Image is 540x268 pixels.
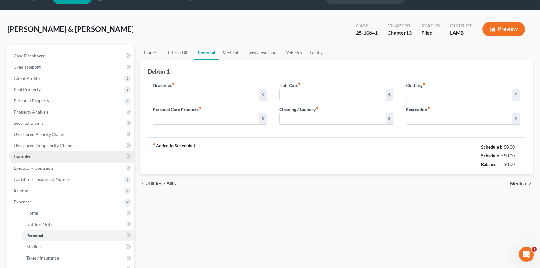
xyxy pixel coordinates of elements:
[14,177,70,182] span: Codebtors Insiders & Notices
[504,144,520,150] div: $0.00
[356,29,378,37] div: 25-10641
[140,181,145,186] i: chevron_left
[9,118,134,129] a: Secured Claims
[504,161,520,168] div: $0.00
[406,30,412,36] span: 13
[21,207,134,219] a: Home
[21,230,134,241] a: Personal
[14,154,31,159] span: Lawsuits
[242,45,282,60] a: Taxes / Insurance
[172,82,175,85] i: fiber_manual_record
[316,106,319,109] i: fiber_manual_record
[388,22,412,29] div: Chapter
[519,247,534,262] iframe: Intercom live chat
[306,45,326,60] a: Family
[9,163,134,174] a: Executory Contracts
[148,68,170,75] div: Debtor 1
[21,241,134,252] a: Medical
[422,82,426,85] i: fiber_manual_record
[280,89,386,101] input: --
[140,45,160,60] a: Home
[279,106,319,113] label: Cleaning / Laundry
[26,244,42,249] span: Medical
[9,129,134,140] a: Unsecured Priority Claims
[532,247,537,252] span: 3
[7,24,134,33] span: [PERSON_NAME] & [PERSON_NAME]
[481,144,502,149] strong: Schedule I:
[510,181,528,186] span: Medical
[153,143,156,146] i: fiber_manual_record
[153,106,202,113] label: Personal Care Products
[450,29,472,37] div: LAMB
[14,188,28,193] span: Income
[14,76,40,81] span: Client Profile
[153,143,195,169] strong: Added to Schedule J
[422,22,440,29] div: Status
[406,89,512,101] input: --
[145,181,176,186] span: Utilities / Bills
[26,210,38,216] span: Home
[14,53,46,58] span: Case Dashboard
[26,233,43,238] span: Personal
[356,22,378,29] div: Case
[9,106,134,118] a: Property Analysis
[26,255,59,261] span: Taxes / Insurance
[512,89,520,101] div: $
[388,29,412,37] div: Chapter
[510,181,533,186] button: Medical chevron_right
[280,113,386,125] input: --
[406,106,430,113] label: Recreation
[386,113,393,125] div: $
[199,106,202,109] i: fiber_manual_record
[14,199,31,204] span: Expenses
[481,153,503,158] strong: Schedule J:
[14,132,65,137] span: Unsecured Priority Claims
[298,82,301,85] i: fiber_manual_record
[9,50,134,61] a: Case Dashboard
[14,87,41,92] span: Real Property
[259,89,267,101] div: $
[406,82,426,89] label: Clothing
[482,22,525,36] button: Preview
[26,222,53,227] span: Utilities / Bills
[450,22,472,29] div: District
[9,61,134,73] a: Credit Report
[279,82,301,89] label: Hair Cuts
[504,153,520,159] div: $0.00
[14,120,44,126] span: Secured Claims
[14,64,41,70] span: Credit Report
[153,113,259,125] input: --
[160,45,194,60] a: Utilities / Bills
[153,82,175,89] label: Groceries
[406,113,512,125] input: --
[153,89,259,101] input: --
[21,252,134,264] a: Taxes / Insurance
[481,162,498,167] strong: Balance:
[21,219,134,230] a: Utilities / Bills
[9,151,134,163] a: Lawsuits
[282,45,306,60] a: Vehicles
[259,113,267,125] div: $
[422,29,440,37] div: Filed
[140,181,176,186] button: chevron_left Utilities / Bills
[219,45,242,60] a: Medical
[14,98,49,103] span: Personal Property
[9,140,134,151] a: Unsecured Nonpriority Claims
[14,109,48,115] span: Property Analysis
[528,181,533,186] i: chevron_right
[427,106,430,109] i: fiber_manual_record
[14,165,54,171] span: Executory Contracts
[14,143,73,148] span: Unsecured Nonpriority Claims
[512,113,520,125] div: $
[386,89,393,101] div: $
[194,45,219,60] a: Personal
